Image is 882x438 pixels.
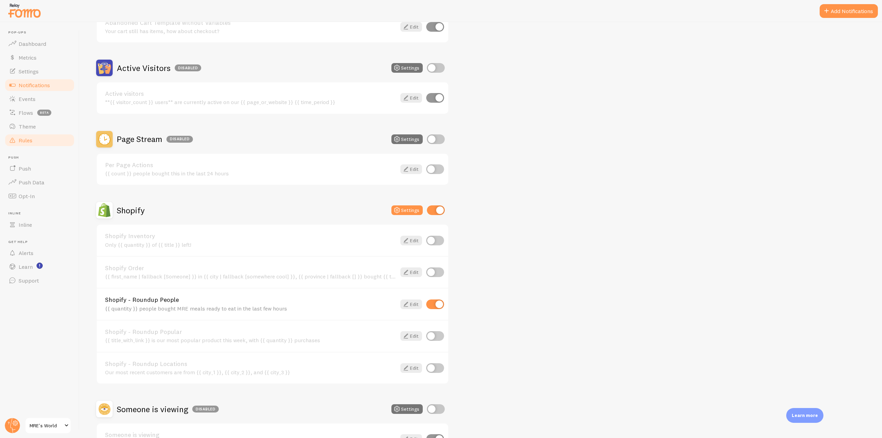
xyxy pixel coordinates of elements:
h2: Someone is viewing [117,404,219,415]
span: Inline [8,211,75,216]
span: Inline [19,221,32,228]
a: Shopify - Roundup Popular [105,329,396,335]
span: Theme [19,123,36,130]
div: {{ first_name | fallback [Someone] }} in {{ city | fallback [somewhere cool] }}, {{ province | fa... [105,273,396,279]
h2: Shopify [117,205,145,216]
span: Dashboard [19,40,46,47]
img: Active Visitors [96,60,113,76]
div: Our most recent customers are from {{ city_1 }}, {{ city_2 }}, and {{ city_3 }} [105,369,396,375]
a: Inline [4,218,75,232]
div: Learn more [786,408,823,423]
span: Metrics [19,54,37,61]
span: Alerts [19,249,33,256]
span: Push [19,165,31,172]
div: Disabled [175,64,201,71]
a: Edit [400,236,422,245]
span: Push [8,155,75,160]
img: fomo-relay-logo-orange.svg [7,2,42,19]
span: Support [19,277,39,284]
a: Shopify - Roundup Locations [105,361,396,367]
span: Pop-ups [8,30,75,35]
div: Disabled [192,406,219,412]
a: Events [4,92,75,106]
a: Rules [4,133,75,147]
a: Notifications [4,78,75,92]
span: beta [37,110,51,116]
a: Per Page Actions [105,162,396,168]
button: Settings [391,205,423,215]
h2: Page Stream [117,134,193,144]
a: Settings [4,64,75,78]
a: Shopify - Roundup People [105,297,396,303]
span: Push Data [19,179,44,186]
span: Settings [19,68,39,75]
div: Only {{ quantity }} of {{ title }} left! [105,242,396,248]
a: MRE's World [25,417,71,434]
a: Support [4,274,75,287]
div: {{ quantity }} people bought MRE meals ready to eat in the last few hours [105,305,396,312]
span: Notifications [19,82,50,89]
button: Settings [391,63,423,73]
a: Edit [400,93,422,103]
a: Edit [400,299,422,309]
a: Opt-In [4,189,75,203]
a: Learn [4,260,75,274]
svg: <p>Watch New Feature Tutorials!</p> [37,263,43,269]
div: **{{ visitor_count }} users** are currently active on our {{ page_or_website }} {{ time_period }} [105,99,396,105]
a: Edit [400,164,422,174]
h2: Active Visitors [117,63,201,73]
span: Opt-In [19,193,35,200]
span: Rules [19,137,32,144]
a: Someone is viewing [105,432,396,438]
a: Edit [400,331,422,341]
a: Alerts [4,246,75,260]
button: Settings [391,134,423,144]
a: Edit [400,363,422,373]
a: Theme [4,120,75,133]
button: Settings [391,404,423,414]
a: Abandoned Cart Template without Variables [105,20,396,26]
span: Learn [19,263,33,270]
span: Events [19,95,35,102]
a: Flows beta [4,106,75,120]
a: Push Data [4,175,75,189]
a: Push [4,162,75,175]
div: Your cart still has items, how about checkout? [105,28,396,34]
img: Shopify [96,202,113,218]
p: Learn more [792,412,818,419]
a: Shopify Inventory [105,233,396,239]
span: Get Help [8,240,75,244]
a: Edit [400,267,422,277]
img: Page Stream [96,131,113,147]
a: Edit [400,22,422,32]
div: {{ title_with_link }} is our most popular product this week, with {{ quantity }} purchases [105,337,396,343]
a: Metrics [4,51,75,64]
img: Someone is viewing [96,401,113,417]
div: {{ count }} people bought this in the last 24 hours [105,170,396,176]
span: MRE's World [30,421,62,430]
a: Shopify Order [105,265,396,271]
a: Dashboard [4,37,75,51]
a: Active visitors [105,91,396,97]
div: Disabled [166,136,193,143]
span: Flows [19,109,33,116]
